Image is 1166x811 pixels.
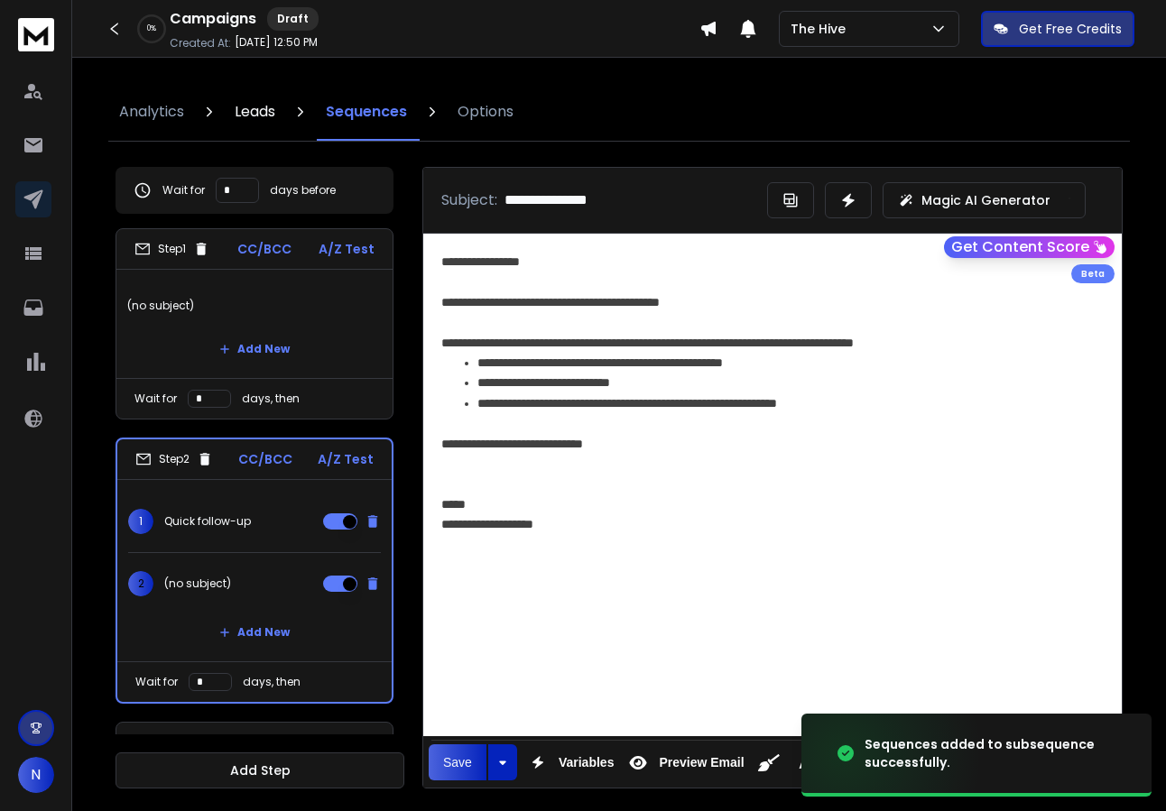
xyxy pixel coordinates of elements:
[162,183,205,198] p: Wait for
[164,576,231,591] p: (no subject)
[1071,264,1115,283] div: Beta
[238,450,292,468] p: CC/BCC
[128,509,153,534] span: 1
[447,83,524,141] a: Options
[237,240,291,258] p: CC/BCC
[441,189,497,211] p: Subject:
[119,101,184,123] p: Analytics
[147,23,156,34] p: 0 %
[326,101,407,123] p: Sequences
[135,675,178,689] p: Wait for
[791,20,853,38] p: The Hive
[238,733,292,751] p: CC/BCC
[135,451,213,467] div: Step 2
[127,281,382,331] p: (no subject)
[242,392,300,406] p: days, then
[134,241,209,257] div: Step 1
[655,755,747,770] span: Preview Email
[521,744,618,780] button: Variables
[801,700,982,807] img: image
[235,101,275,123] p: Leads
[205,331,304,367] button: Add New
[981,11,1134,47] button: Get Free Credits
[164,514,251,529] p: Quick follow-up
[865,735,1130,771] div: Sequences added to subsequence successfully.
[318,450,374,468] p: A/Z Test
[555,755,618,770] span: Variables
[267,7,319,31] div: Draft
[116,752,404,788] button: Add Step
[116,228,393,419] li: Step1CC/BCCA/Z Test(no subject)Add NewWait fordays, then
[458,101,514,123] p: Options
[170,8,256,30] h1: Campaigns
[116,438,393,704] li: Step2CC/BCCA/Z Test1Quick follow-up2(no subject)Add NewWait fordays, then
[170,36,231,51] p: Created At:
[319,240,375,258] p: A/Z Test
[921,191,1050,209] p: Magic AI Generator
[429,744,486,780] button: Save
[134,734,212,751] div: Step 3
[315,83,418,141] a: Sequences
[18,757,54,793] button: N
[134,392,177,406] p: Wait for
[205,614,304,650] button: Add New
[319,733,375,751] p: A/Z Test
[752,744,786,780] button: Clean HTML
[224,83,286,141] a: Leads
[108,83,195,141] a: Analytics
[235,35,318,50] p: [DATE] 12:50 PM
[621,744,747,780] button: Preview Email
[883,182,1086,218] button: Magic AI Generator
[944,236,1115,258] button: Get Content Score
[243,675,301,689] p: days, then
[270,183,336,198] p: days before
[18,18,54,51] img: logo
[1019,20,1122,38] p: Get Free Credits
[128,571,153,596] span: 2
